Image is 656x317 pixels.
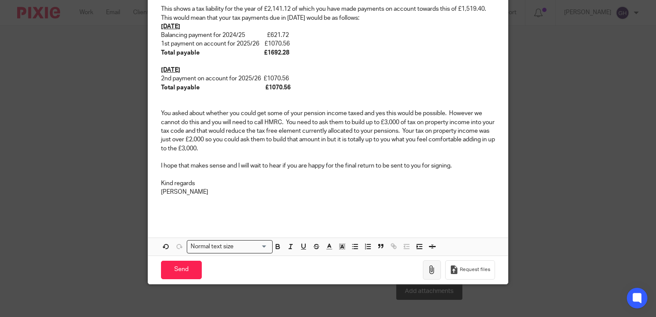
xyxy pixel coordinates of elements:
input: Search for option [237,242,267,251]
span: Request files [460,266,490,273]
input: Send [161,261,202,279]
strong: Total payable £1070.56 [161,85,291,91]
p: I hope that makes sense and I will wait to hear if you are happy for the final return to be sent ... [161,162,495,170]
p: You asked about whether you could get some of your pension income taxed and yes this would be pos... [161,109,495,152]
strong: Total payable [161,50,200,56]
strong: £1692.28 [264,50,289,56]
button: Request files [445,260,495,280]
div: Search for option [187,240,273,253]
p: 2nd payment on account for 2025/26 £1070.56 [161,74,495,83]
p: 1st payment on account for 2025/26 £1070.56 [161,40,495,48]
p: [PERSON_NAME] [161,188,495,196]
u: [DATE] [161,24,180,30]
p: Balancing payment for 2024/25 £621.72 [161,31,495,40]
span: Normal text size [189,242,236,251]
p: This shows a tax liability for the year of £2,141.12 of which you have made payments on account t... [161,5,495,22]
p: Kind regards [161,179,495,188]
u: [DATE] [161,67,180,73]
